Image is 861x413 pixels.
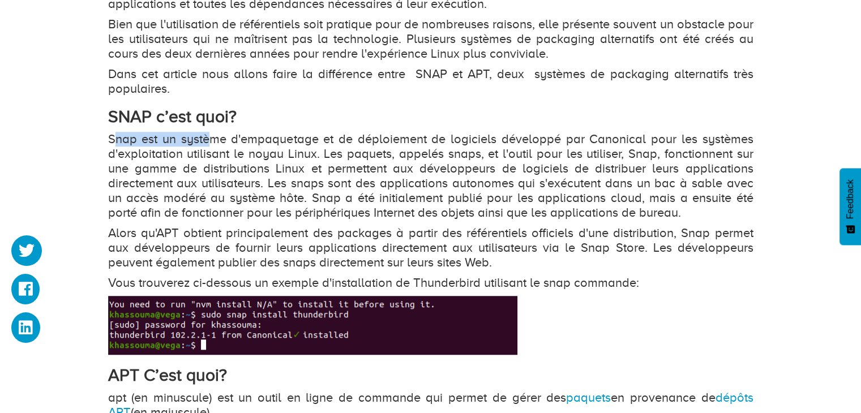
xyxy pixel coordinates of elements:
a: paquets [566,390,611,405]
button: Feedback - Afficher l’enquête [839,168,861,245]
p: Bien que l'utilisation de référentiels soit pratique pour de nombreuses raisons, elle présente so... [108,17,753,61]
a: dépôts [716,390,753,405]
strong: APT C’est quoi? [108,365,227,385]
img: aufa-A8FQEfOuNZhtEQJmUqY_NOxk_cH_aw5j91OOCsBZBzKAPi3zuT3TKvZOGCGremhFCOyw6SFE8RTs4YLvPeaQOl3Wyizs... [108,296,517,355]
p: Alors qu'APT obtient principalement des packages à partir des référentiels officiels d'une distri... [108,226,753,270]
p: Vous trouverez ci-dessous un exemple d'installation de Thunderbird utilisant le snap commande: [108,276,753,290]
strong: SNAP c’est quoi? [108,107,237,126]
p: Snap est un système d'empaquetage et de déploiement de logiciels développé par Canonical pour les... [108,132,753,220]
span: Feedback [845,179,855,219]
p: Dans cet article nous allons faire la différence entre SNAP et APT, deux systèmes de packaging al... [108,67,753,96]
